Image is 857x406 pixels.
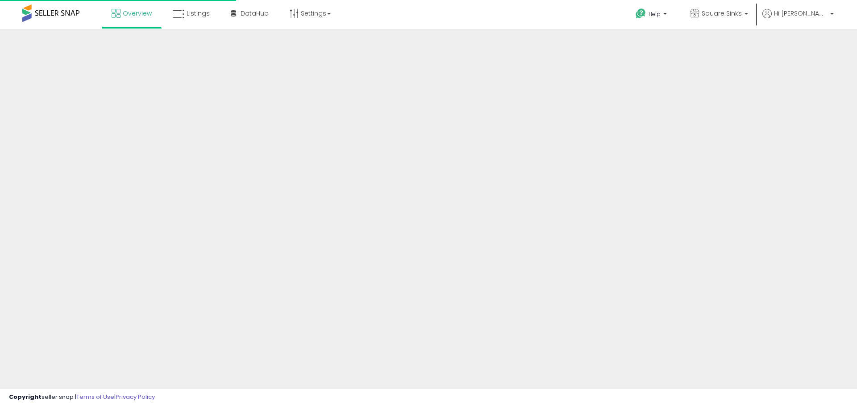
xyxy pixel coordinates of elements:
[628,1,676,29] a: Help
[187,9,210,18] span: Listings
[762,9,834,29] a: Hi [PERSON_NAME]
[774,9,828,18] span: Hi [PERSON_NAME]
[635,8,646,19] i: Get Help
[241,9,269,18] span: DataHub
[9,393,155,402] div: seller snap | |
[9,393,42,401] strong: Copyright
[649,10,661,18] span: Help
[116,393,155,401] a: Privacy Policy
[702,9,742,18] span: Square Sinks
[76,393,114,401] a: Terms of Use
[123,9,152,18] span: Overview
